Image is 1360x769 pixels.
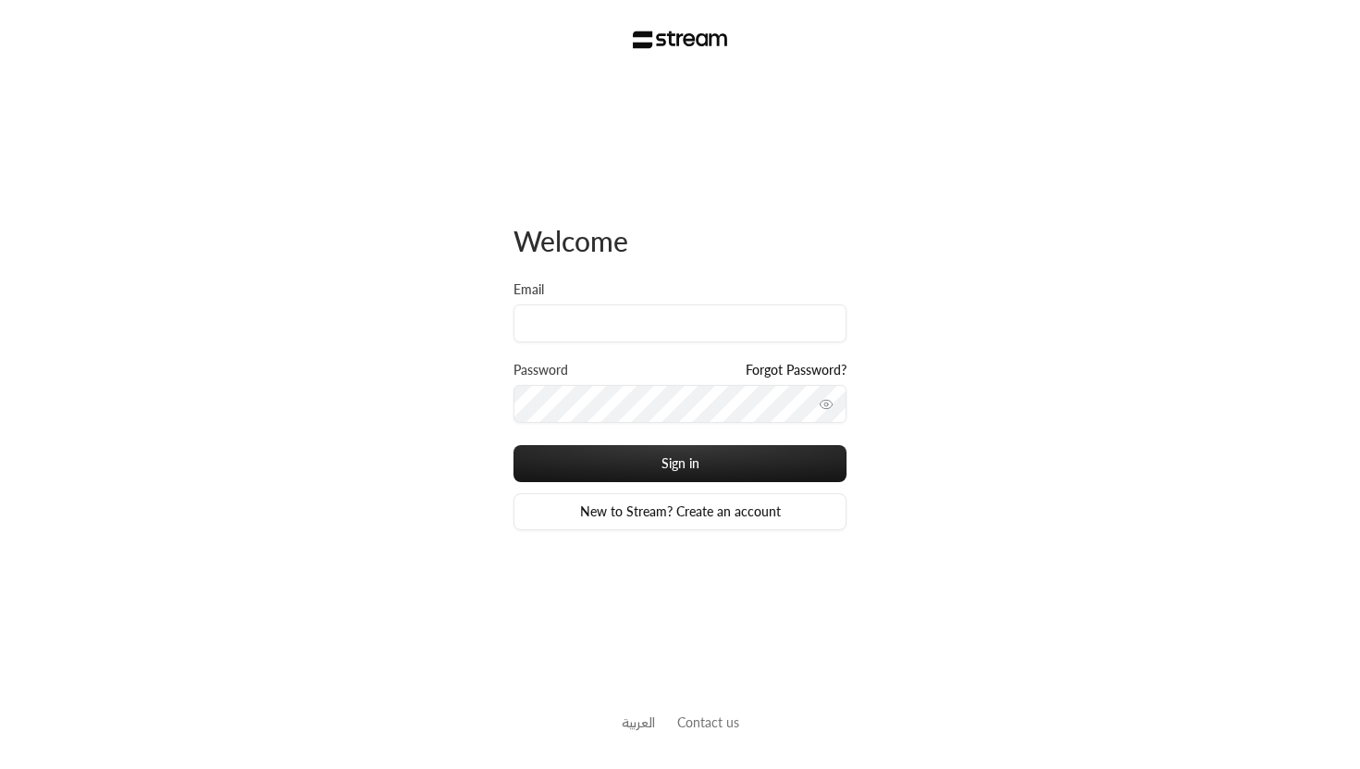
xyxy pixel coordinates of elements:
a: New to Stream? Create an account [513,493,847,530]
button: toggle password visibility [811,390,841,419]
button: Sign in [513,445,847,482]
button: Contact us [677,713,739,732]
img: Stream Logo [633,31,728,49]
a: العربية [622,705,655,739]
a: Forgot Password? [746,361,847,379]
label: Password [513,361,568,379]
label: Email [513,280,544,299]
span: Welcome [513,224,628,257]
a: Contact us [677,714,739,730]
